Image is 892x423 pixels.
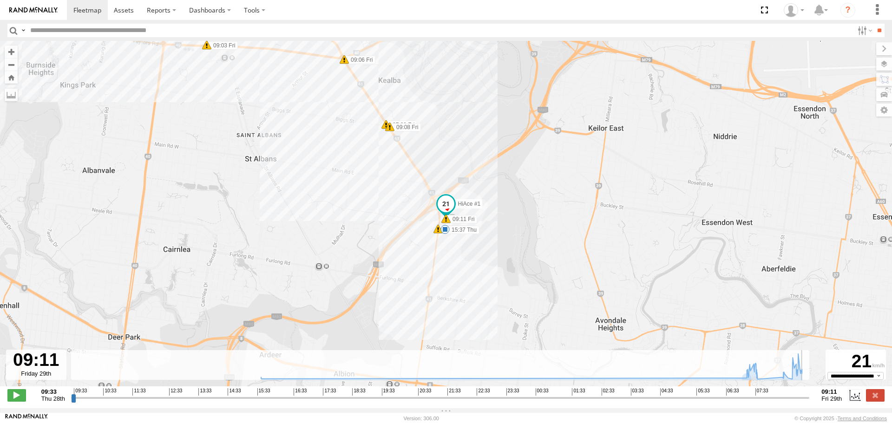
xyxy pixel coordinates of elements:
[821,388,842,395] strong: 09:11
[5,88,18,101] label: Measure
[132,388,145,396] span: 11:33
[74,388,87,396] span: 09:33
[41,388,65,395] strong: 09:33
[696,388,709,396] span: 05:33
[386,121,417,129] label: 07:29 Fri
[323,388,336,396] span: 17:33
[602,388,615,396] span: 02:33
[5,414,48,423] a: Visit our Website
[838,416,887,421] a: Terms and Conditions
[5,46,18,58] button: Zoom in
[536,388,549,396] span: 00:33
[854,24,874,37] label: Search Filter Options
[207,41,238,50] label: 09:03 Fri
[352,388,365,396] span: 18:33
[866,389,885,401] label: Close
[794,416,887,421] div: © Copyright 2025 -
[9,7,58,13] img: rand-logo.svg
[344,56,375,64] label: 09:06 Fri
[404,416,439,421] div: Version: 306.00
[780,3,807,17] div: John Vu
[5,71,18,84] button: Zoom Home
[755,388,768,396] span: 07:33
[660,388,673,396] span: 04:33
[382,388,395,396] span: 19:33
[506,388,519,396] span: 23:33
[103,388,116,396] span: 10:33
[840,3,855,18] i: ?
[198,388,211,396] span: 13:33
[5,58,18,71] button: Zoom out
[445,226,479,234] label: 15:37 Thu
[228,388,241,396] span: 14:33
[631,388,644,396] span: 03:33
[7,389,26,401] label: Play/Stop
[821,395,842,402] span: Fri 29th Aug 2025
[390,123,421,131] label: 09:08 Fri
[41,395,65,402] span: Thu 28th Aug 2025
[572,388,585,396] span: 01:33
[438,225,469,234] label: 07:23 Fri
[827,351,885,372] div: 21
[20,24,27,37] label: Search Query
[447,388,460,396] span: 21:33
[169,388,182,396] span: 12:33
[458,201,481,207] span: HiAce #1
[294,388,307,396] span: 16:33
[726,388,739,396] span: 06:33
[446,215,477,223] label: 09:11 Fri
[418,388,431,396] span: 20:33
[257,388,270,396] span: 15:33
[477,388,490,396] span: 22:33
[876,104,892,117] label: Map Settings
